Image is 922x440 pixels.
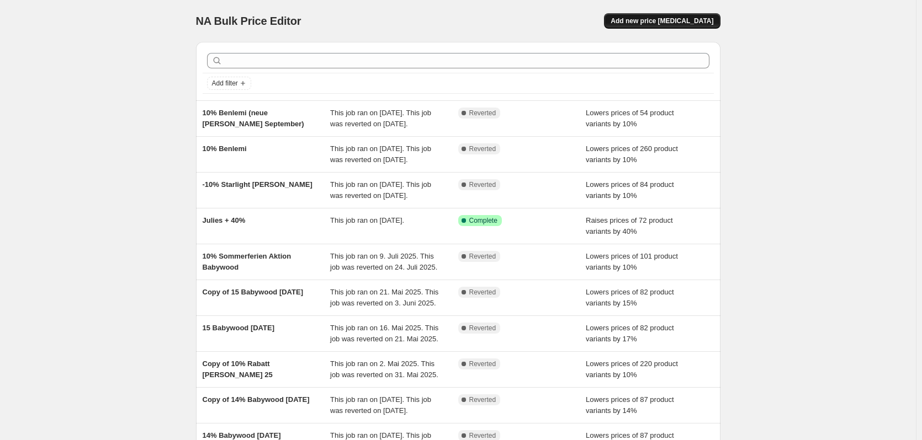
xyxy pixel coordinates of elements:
[469,216,497,225] span: Complete
[330,395,431,415] span: This job ran on [DATE]. This job was reverted on [DATE].
[611,17,713,25] span: Add new price [MEDICAL_DATA]
[203,431,281,439] span: 14% Babywood [DATE]
[330,359,438,379] span: This job ran on 2. Mai 2025. This job was reverted on 31. Mai 2025.
[586,288,674,307] span: Lowers prices of 82 product variants by 15%
[469,359,496,368] span: Reverted
[203,216,246,224] span: Julies + 40%
[330,288,438,307] span: This job ran on 21. Mai 2025. This job was reverted on 3. Juni 2025.
[469,324,496,332] span: Reverted
[586,324,674,343] span: Lowers prices of 82 product variants by 17%
[203,180,312,189] span: -10% Starlight [PERSON_NAME]
[586,395,674,415] span: Lowers prices of 87 product variants by 14%
[330,144,431,164] span: This job ran on [DATE]. This job was reverted on [DATE].
[203,359,273,379] span: Copy of 10% Rabatt [PERSON_NAME] 25
[586,180,674,200] span: Lowers prices of 84 product variants by 10%
[330,109,431,128] span: This job ran on [DATE]. This job was reverted on [DATE].
[203,252,292,271] span: 10% Sommerferien Aktion Babywood
[469,144,496,153] span: Reverted
[203,144,247,153] span: 10% Benlemi
[469,431,496,440] span: Reverted
[212,79,238,88] span: Add filter
[586,216,673,235] span: Raises prices of 72 product variants by 40%
[469,252,496,261] span: Reverted
[586,144,678,164] span: Lowers prices of 260 product variants by 10%
[469,180,496,189] span: Reverted
[330,180,431,200] span: This job ran on [DATE]. This job was reverted on [DATE].
[207,77,251,90] button: Add filter
[203,324,275,332] span: 15 Babywood [DATE]
[203,109,304,128] span: 10% Benlemi (neue [PERSON_NAME] September)
[604,13,720,29] button: Add new price [MEDICAL_DATA]
[586,109,674,128] span: Lowers prices of 54 product variants by 10%
[330,252,437,271] span: This job ran on 9. Juli 2025. This job was reverted on 24. Juli 2025.
[469,395,496,404] span: Reverted
[196,15,301,27] span: NA Bulk Price Editor
[203,395,310,404] span: Copy of 14% Babywood [DATE]
[330,216,404,224] span: This job ran on [DATE].
[586,252,678,271] span: Lowers prices of 101 product variants by 10%
[469,288,496,297] span: Reverted
[469,109,496,117] span: Reverted
[586,359,678,379] span: Lowers prices of 220 product variants by 10%
[330,324,438,343] span: This job ran on 16. Mai 2025. This job was reverted on 21. Mai 2025.
[203,288,303,296] span: Copy of 15 Babywood [DATE]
